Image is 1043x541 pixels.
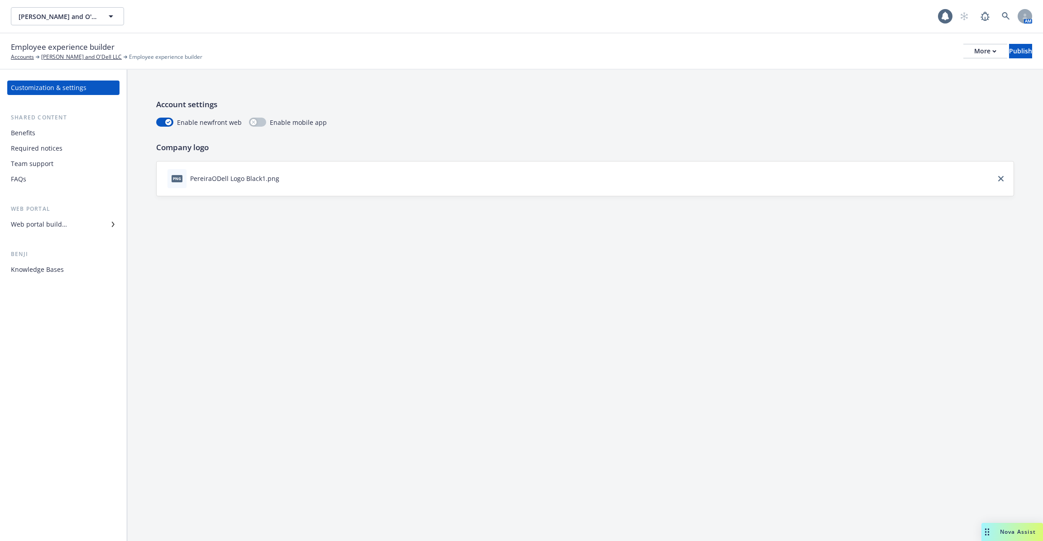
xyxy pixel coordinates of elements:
div: Knowledge Bases [11,262,64,277]
a: Benefits [7,126,120,140]
div: Web portal [7,204,120,214]
div: Drag to move [981,523,993,541]
div: PereiraODell Logo Black1.png [190,174,279,183]
a: Report a Bug [976,7,994,25]
div: Team support [11,157,53,171]
a: Search [997,7,1015,25]
div: Benji [7,250,120,259]
a: Accounts [11,53,34,61]
span: png [172,175,182,182]
button: Publish [1009,44,1032,58]
a: Customization & settings [7,81,120,95]
a: [PERSON_NAME] and O'Dell LLC [41,53,122,61]
div: FAQs [11,172,26,186]
span: Enable mobile app [270,118,327,127]
button: download file [283,174,290,183]
p: Company logo [156,142,1014,153]
div: Web portal builder [11,217,67,232]
span: Nova Assist [1000,528,1036,536]
span: Employee experience builder [11,41,115,53]
a: Team support [7,157,120,171]
a: Web portal builder [7,217,120,232]
div: Benefits [11,126,35,140]
span: [PERSON_NAME] and O'Dell LLC [19,12,97,21]
a: Knowledge Bases [7,262,120,277]
span: Enable newfront web [177,118,242,127]
button: Nova Assist [981,523,1043,541]
div: More [974,44,996,58]
span: Employee experience builder [129,53,202,61]
a: FAQs [7,172,120,186]
button: More [963,44,1007,58]
div: Customization & settings [11,81,86,95]
div: Required notices [11,141,62,156]
p: Account settings [156,99,1014,110]
div: Shared content [7,113,120,122]
a: close [995,173,1006,184]
button: [PERSON_NAME] and O'Dell LLC [11,7,124,25]
a: Start snowing [955,7,973,25]
a: Required notices [7,141,120,156]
